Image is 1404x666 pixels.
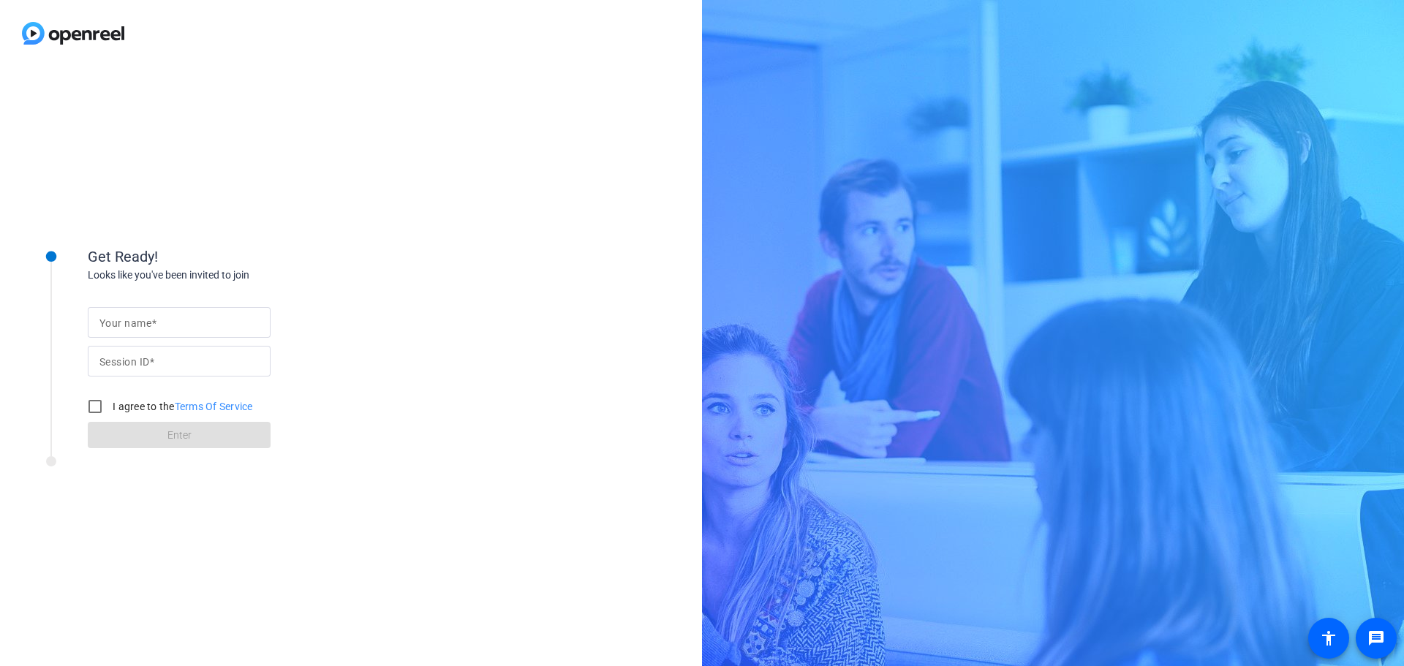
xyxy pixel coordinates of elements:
[88,268,380,283] div: Looks like you've been invited to join
[110,399,253,414] label: I agree to the
[99,356,149,368] mat-label: Session ID
[99,317,151,329] mat-label: Your name
[175,401,253,412] a: Terms Of Service
[88,246,380,268] div: Get Ready!
[1320,629,1337,647] mat-icon: accessibility
[1367,629,1385,647] mat-icon: message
